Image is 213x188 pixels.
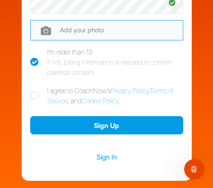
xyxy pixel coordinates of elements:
[47,47,183,77] div: I'm older than 13
[47,57,183,77] div: If not, billing information is needed to confirm parental consent.
[82,97,119,105] a: Cookie Policy
[30,85,183,106] label: I agree to CoachNow's , , and .
[30,151,183,162] a: Sign In
[184,159,204,179] iframe: Intercom live chat
[30,116,183,134] button: Sign Up
[111,86,149,95] a: Privacy Policy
